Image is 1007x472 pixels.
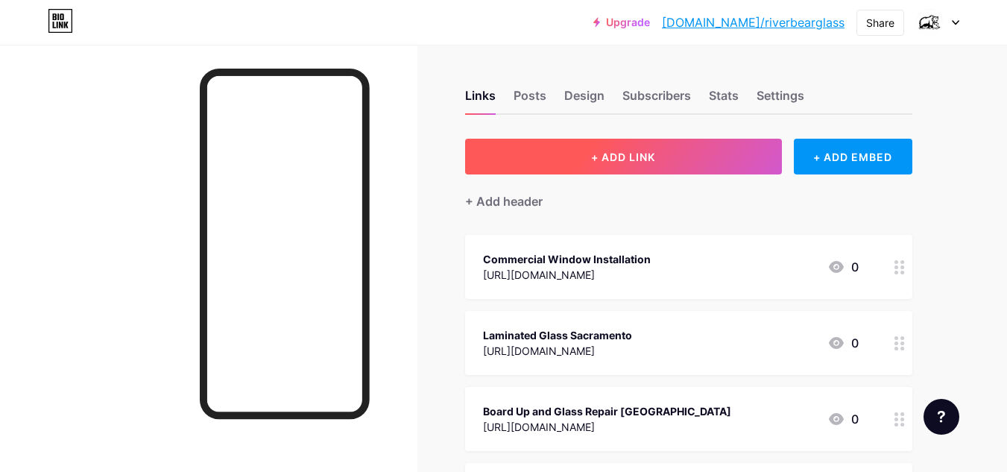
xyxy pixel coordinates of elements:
[866,15,894,31] div: Share
[483,327,632,343] div: Laminated Glass Sacramento
[827,410,859,428] div: 0
[483,267,651,283] div: [URL][DOMAIN_NAME]
[591,151,655,163] span: + ADD LINK
[827,258,859,276] div: 0
[465,192,543,210] div: + Add header
[483,419,731,435] div: [URL][DOMAIN_NAME]
[757,86,804,113] div: Settings
[483,343,632,359] div: [URL][DOMAIN_NAME]
[514,86,546,113] div: Posts
[622,86,691,113] div: Subscribers
[662,13,845,31] a: [DOMAIN_NAME]/riverbearglass
[794,139,912,174] div: + ADD EMBED
[483,251,651,267] div: Commercial Window Installation
[709,86,739,113] div: Stats
[827,334,859,352] div: 0
[465,86,496,113] div: Links
[465,139,782,174] button: + ADD LINK
[915,8,944,37] img: riverbearglass
[483,403,731,419] div: Board Up and Glass Repair [GEOGRAPHIC_DATA]
[564,86,604,113] div: Design
[593,16,650,28] a: Upgrade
